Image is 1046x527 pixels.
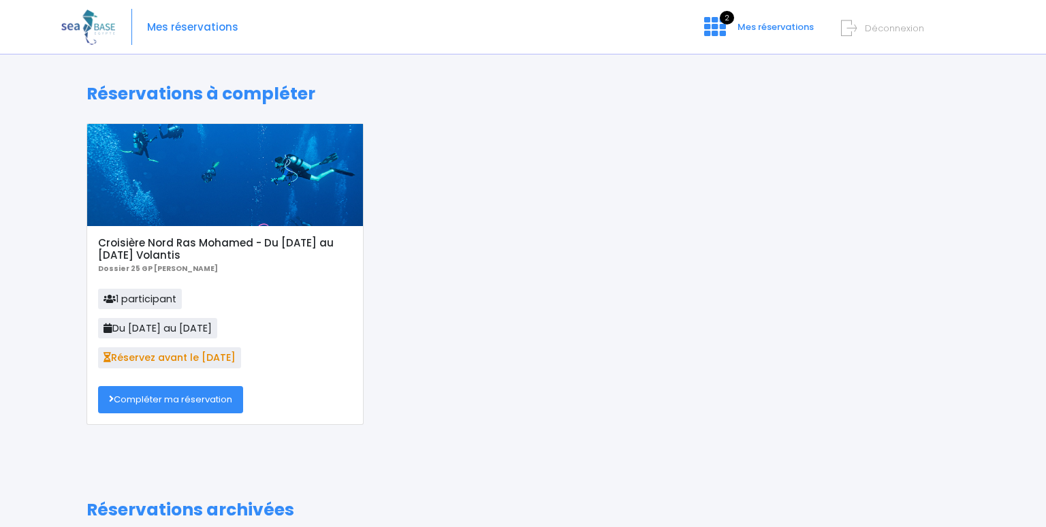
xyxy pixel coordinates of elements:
h1: Réservations archivées [86,500,960,520]
span: 1 participant [98,289,182,309]
h5: Croisière Nord Ras Mohamed - Du [DATE] au [DATE] Volantis [98,237,352,261]
span: Du [DATE] au [DATE] [98,318,217,338]
b: Dossier 25 GP [PERSON_NAME] [98,263,218,274]
span: Déconnexion [865,22,924,35]
span: Réservez avant le [DATE] [98,347,241,368]
span: 2 [720,11,734,25]
a: Compléter ma réservation [98,386,243,413]
a: 2 Mes réservations [693,25,822,38]
span: Mes réservations [738,20,814,33]
h1: Réservations à compléter [86,84,960,104]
